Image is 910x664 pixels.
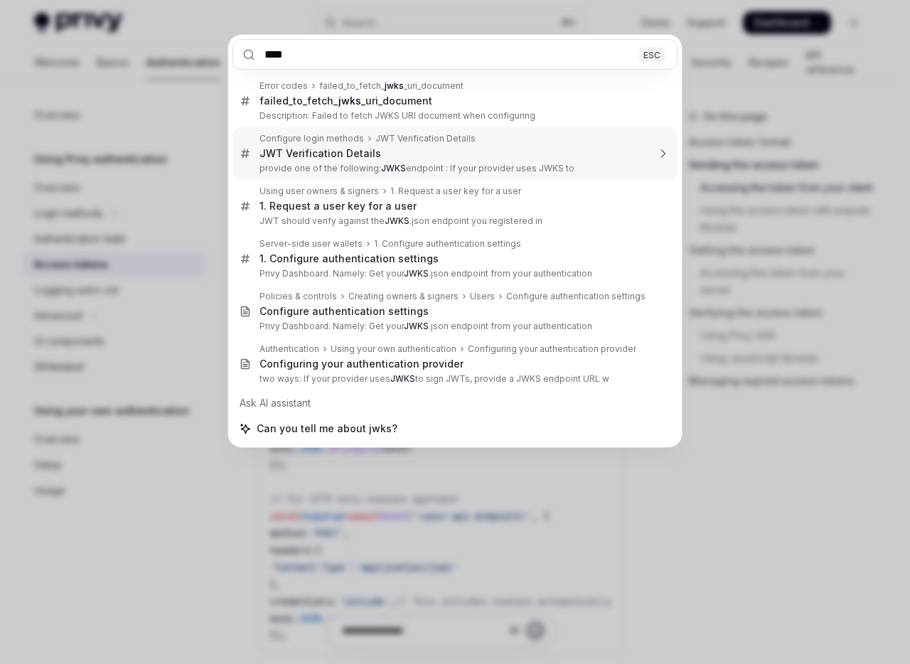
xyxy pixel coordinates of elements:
div: failed_to_fetch_ _uri_document [319,80,464,92]
div: Users [470,291,495,302]
b: JWKS [381,163,406,173]
p: Privy Dashboard. Namely: Get your .json endpoint from your authentication [259,268,648,279]
p: provide one of the following: endpoint : If your provider uses JWKS to [259,163,648,174]
p: two ways: If your provider uses to sign JWTs, provide a JWKS endpoint URL w [259,373,648,385]
b: JWKS [404,268,429,279]
b: jwks [385,80,404,91]
div: Configuring your authentication provider [259,358,464,370]
div: 1. Request a user key for a user [259,200,417,213]
div: Configuring your authentication provider [468,343,636,355]
div: Configure authentication settings [259,305,429,318]
div: Configure authentication settings [506,291,646,302]
b: JWKS [390,373,415,384]
div: Using user owners & signers [259,186,379,197]
b: JWKS [404,321,429,331]
div: Server-side user wallets [259,238,363,250]
div: Policies & controls [259,291,337,302]
div: JWT Verification Details [259,147,381,160]
div: Error codes [259,80,308,92]
div: failed_to_fetch_ _uri_document [259,95,432,107]
div: Creating owners & signers [348,291,459,302]
div: 1. Configure authentication settings [374,238,521,250]
div: Ask AI assistant [232,390,678,416]
b: jwks [338,95,361,107]
div: 1. Request a user key for a user [390,186,521,197]
div: Using your own authentication [331,343,456,355]
p: JWT should verify against the .json endpoint you registered in [259,215,648,227]
div: ESC [639,47,665,62]
div: 1. Configure authentication settings [259,252,439,265]
div: JWT Verification Details [375,133,476,144]
p: Description: Failed to fetch JWKS URI document when configuring [259,110,648,122]
span: Can you tell me about jwks? [257,422,397,436]
div: Configure login methods [259,133,364,144]
div: Authentication [259,343,319,355]
b: JWKS [385,215,409,226]
p: Privy Dashboard. Namely: Get your .json endpoint from your authentication [259,321,648,332]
